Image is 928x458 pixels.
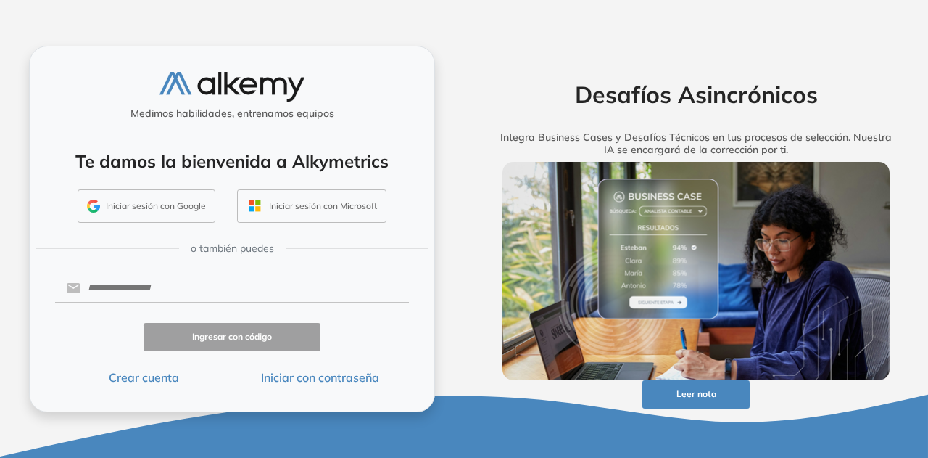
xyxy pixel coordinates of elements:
img: GMAIL_ICON [87,200,100,213]
span: o también puedes [191,241,274,256]
button: Iniciar sesión con Google [78,189,215,223]
h2: Desafíos Asincrónicos [481,81,911,108]
button: Iniciar sesión con Microsoft [237,189,386,223]
img: img-more-info [502,162,890,380]
button: Ingresar con código [144,323,320,351]
img: logo-alkemy [159,72,304,102]
h5: Medimos habilidades, entrenamos equipos [36,107,428,120]
iframe: Chat Widget [667,290,928,458]
img: OUTLOOK_ICON [246,197,263,214]
h5: Integra Business Cases y Desafíos Técnicos en tus procesos de selección. Nuestra IA se encargará ... [481,131,911,156]
h4: Te damos la bienvenida a Alkymetrics [49,151,415,172]
button: Iniciar con contraseña [232,369,409,386]
div: Widget de chat [667,290,928,458]
button: Crear cuenta [55,369,232,386]
button: Leer nota [642,380,750,409]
